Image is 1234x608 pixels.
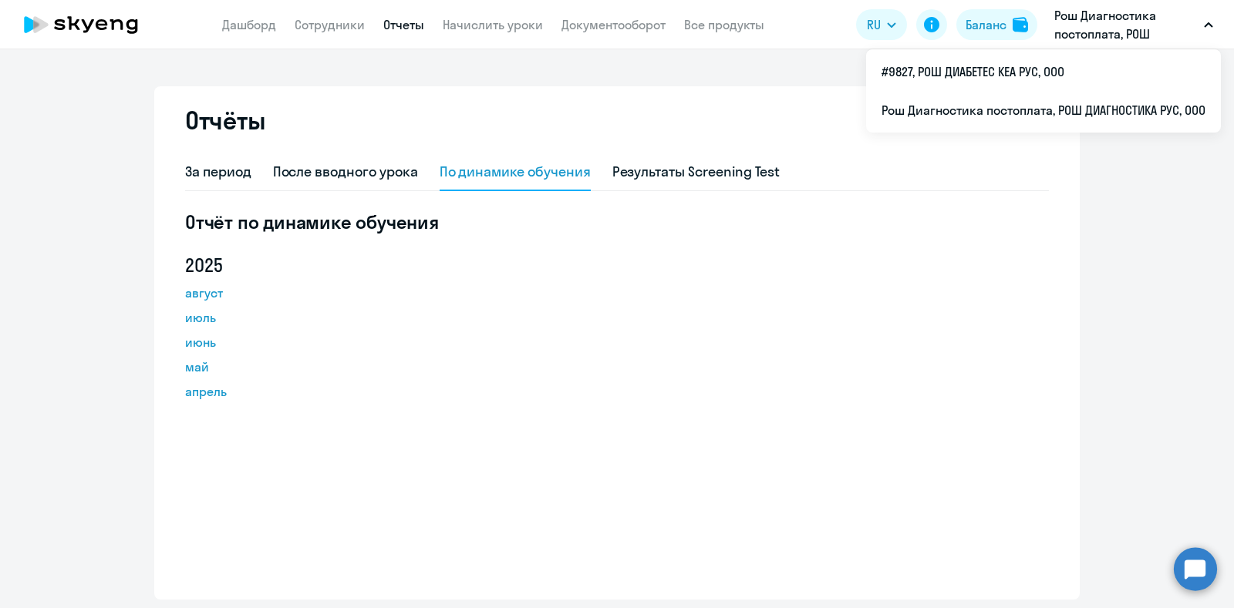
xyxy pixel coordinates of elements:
[1054,6,1198,43] p: Рош Диагностика постоплата, РОШ ДИАГНОСТИКА РУС, ООО
[185,382,324,401] a: апрель
[956,9,1037,40] button: Балансbalance
[866,49,1221,133] ul: RU
[684,17,764,32] a: Все продукты
[185,284,324,302] a: август
[443,17,543,32] a: Начислить уроки
[185,210,1049,234] h5: Отчёт по динамике обучения
[383,17,424,32] a: Отчеты
[273,162,418,182] div: После вводного урока
[185,308,324,327] a: июль
[440,162,591,182] div: По динамике обучения
[185,333,324,351] a: июнь
[1047,6,1221,43] button: Рош Диагностика постоплата, РОШ ДИАГНОСТИКА РУС, ООО
[185,253,324,277] h5: 2025
[966,15,1006,34] div: Баланс
[295,17,365,32] a: Сотрудники
[561,17,666,32] a: Документооборот
[856,9,907,40] button: RU
[1013,17,1028,32] img: balance
[185,105,265,136] h2: Отчёты
[185,162,251,182] div: За период
[185,358,324,376] a: май
[612,162,781,182] div: Результаты Screening Test
[867,15,881,34] span: RU
[222,17,276,32] a: Дашборд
